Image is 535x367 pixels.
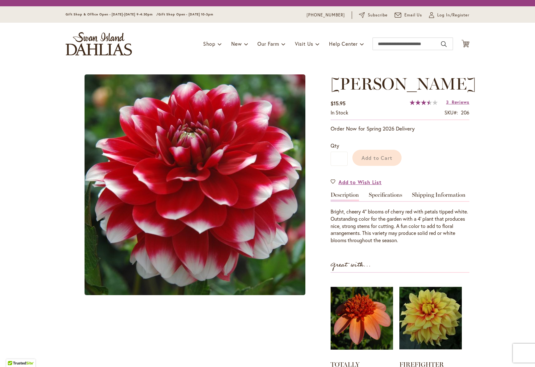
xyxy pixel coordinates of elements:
[331,100,345,107] span: $15.95
[331,178,382,186] a: Add to Wish List
[331,74,476,94] span: [PERSON_NAME]
[437,12,469,18] span: Log In/Register
[395,12,422,18] a: Email Us
[338,178,382,186] span: Add to Wish List
[307,12,345,18] a: [PHONE_NUMBER]
[446,99,449,105] span: 3
[329,40,358,47] span: Help Center
[331,208,469,244] div: Bright, cheery 4" blooms of cherry red with petals tipped white. Outstanding color for the garden...
[331,279,393,357] img: TOTALLY TANGERINE
[331,192,359,201] a: Description
[410,100,438,105] div: 71%
[368,12,388,18] span: Subscribe
[359,12,388,18] a: Subscribe
[203,40,215,47] span: Shop
[331,109,348,116] div: Availability
[231,40,242,47] span: New
[404,12,422,18] span: Email Us
[257,40,279,47] span: Our Farm
[461,109,469,116] div: 206
[331,125,469,132] p: Order Now for Spring 2026 Delivery
[295,40,313,47] span: Visit Us
[158,12,213,16] span: Gift Shop Open - [DATE] 10-3pm
[429,12,469,18] a: Log In/Register
[331,142,339,149] span: Qty
[399,279,462,357] img: FIREFIGHTER
[331,260,371,270] strong: Great with...
[331,192,469,244] div: Detailed Product Info
[412,192,466,201] a: Shipping Information
[446,99,469,105] a: 3 Reviews
[5,345,22,362] iframe: Launch Accessibility Center
[452,99,469,105] span: Reviews
[66,32,132,55] a: store logo
[444,109,458,116] strong: SKU
[66,12,158,16] span: Gift Shop & Office Open - [DATE]-[DATE] 9-4:30pm /
[331,109,348,116] span: In stock
[369,192,402,201] a: Specifications
[85,74,305,295] img: main product photo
